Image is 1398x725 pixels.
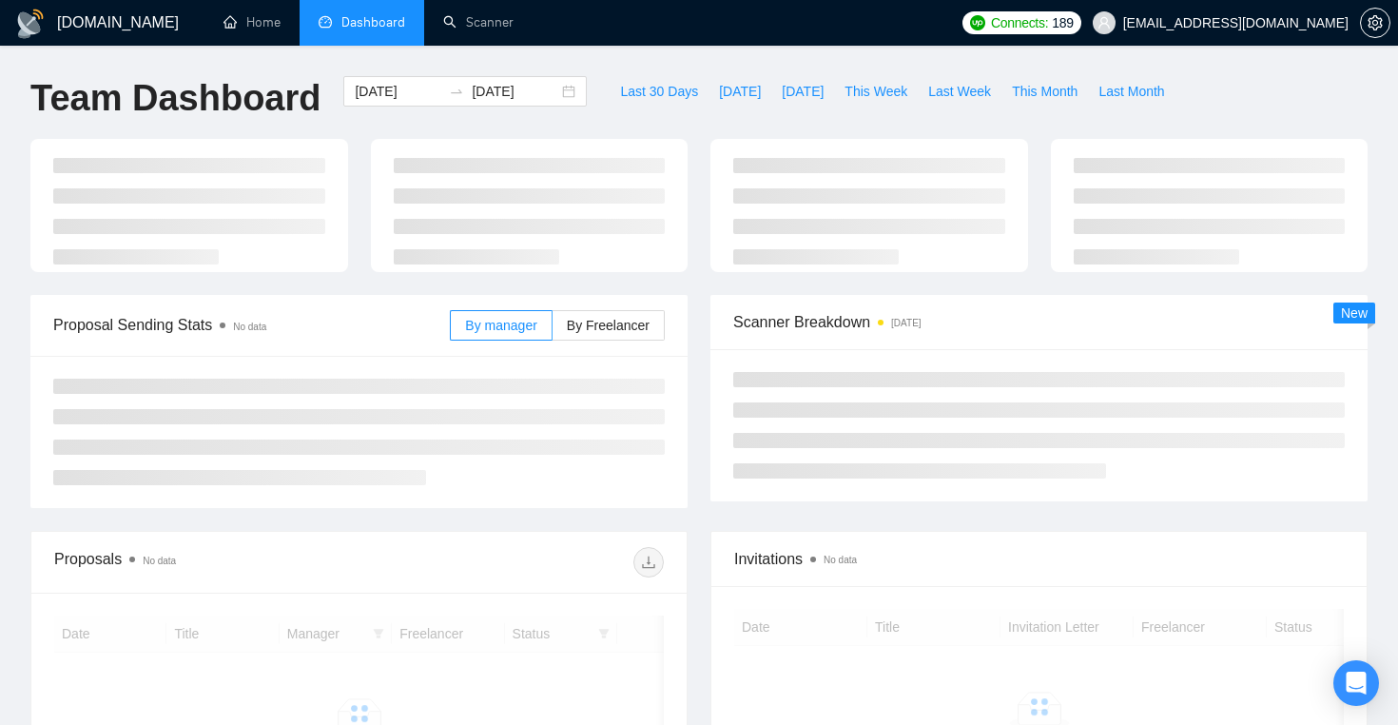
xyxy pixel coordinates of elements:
button: This Month [1001,76,1088,107]
button: Last 30 Days [610,76,709,107]
span: By Freelancer [567,318,650,333]
span: swap-right [449,84,464,99]
a: setting [1360,15,1390,30]
span: setting [1361,15,1389,30]
button: This Week [834,76,918,107]
span: [DATE] [719,81,761,102]
button: [DATE] [771,76,834,107]
time: [DATE] [891,318,921,328]
span: By manager [465,318,536,333]
div: Open Intercom Messenger [1333,660,1379,706]
span: Dashboard [341,14,405,30]
span: user [1097,16,1111,29]
span: No data [233,322,266,332]
img: logo [15,9,46,39]
input: Start date [355,81,441,102]
span: No data [824,555,857,565]
span: to [449,84,464,99]
span: Connects: [991,12,1048,33]
span: Scanner Breakdown [733,310,1345,334]
span: 189 [1052,12,1073,33]
span: Invitations [734,547,1344,571]
a: searchScanner [443,14,514,30]
div: Proposals [54,547,359,578]
span: This Week [845,81,907,102]
h1: Team Dashboard [30,76,320,121]
span: Proposal Sending Stats [53,313,450,337]
button: setting [1360,8,1390,38]
span: Last 30 Days [620,81,698,102]
span: Last Week [928,81,991,102]
a: homeHome [223,14,281,30]
button: [DATE] [709,76,771,107]
button: Last Week [918,76,1001,107]
span: dashboard [319,15,332,29]
span: New [1341,305,1368,321]
button: Last Month [1088,76,1175,107]
img: upwork-logo.png [970,15,985,30]
span: Last Month [1098,81,1164,102]
span: This Month [1012,81,1078,102]
span: No data [143,556,176,566]
span: [DATE] [782,81,824,102]
input: End date [472,81,558,102]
